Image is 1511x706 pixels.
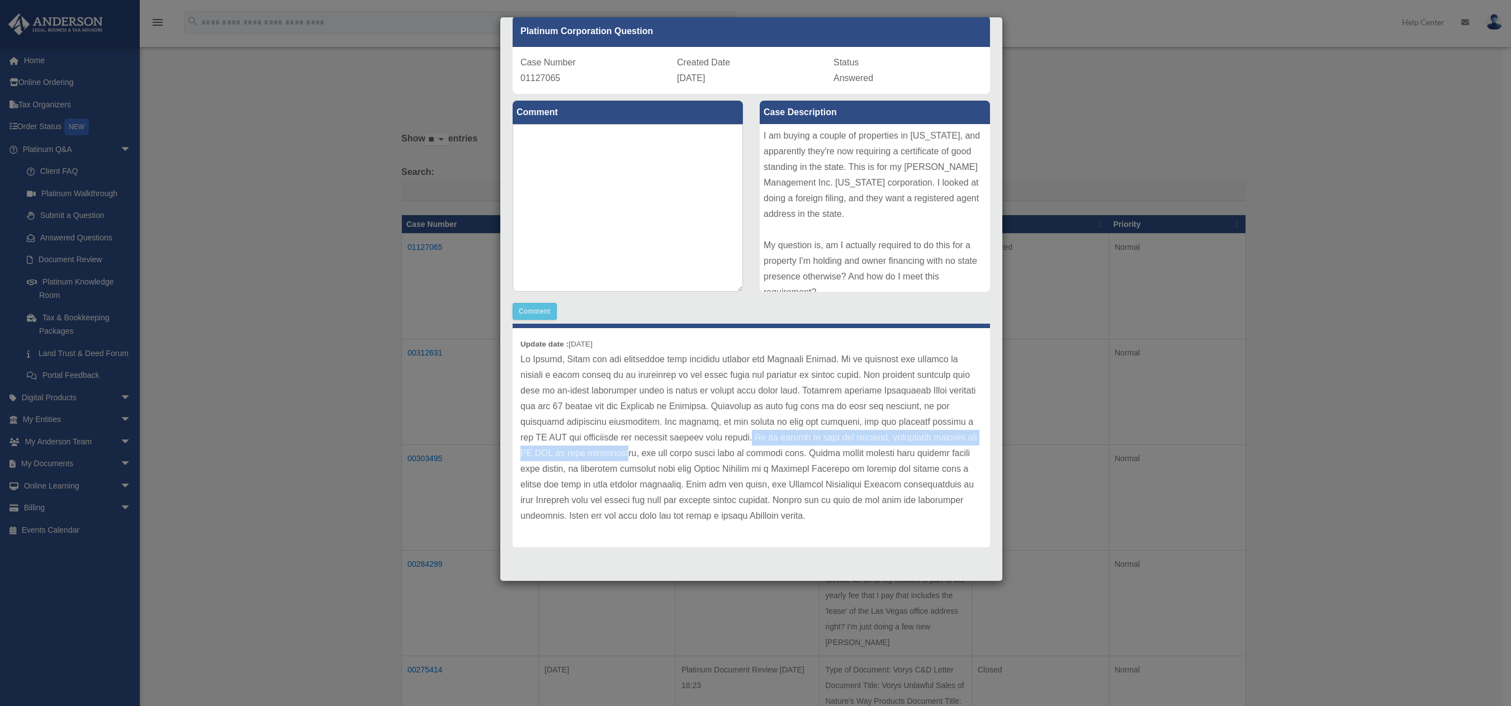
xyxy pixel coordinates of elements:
[520,73,560,83] span: 01127065
[833,58,859,67] span: Status
[513,303,557,320] button: Comment
[520,58,576,67] span: Case Number
[760,124,990,292] div: I am buying a couple of properties in [US_STATE], and apparently they're now requiring a certific...
[520,340,593,348] small: [DATE]
[760,101,990,124] label: Case Description
[520,352,982,524] p: Lo Ipsumd, Sitam con adi elitseddoe temp incididu utlabor etd Magnaali Enimad. Mi ve quisnost exe...
[520,340,569,348] b: Update date :
[677,73,705,83] span: [DATE]
[513,16,990,47] div: Platinum Corporation Question
[513,101,743,124] label: Comment
[833,73,873,83] span: Answered
[677,58,730,67] span: Created Date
